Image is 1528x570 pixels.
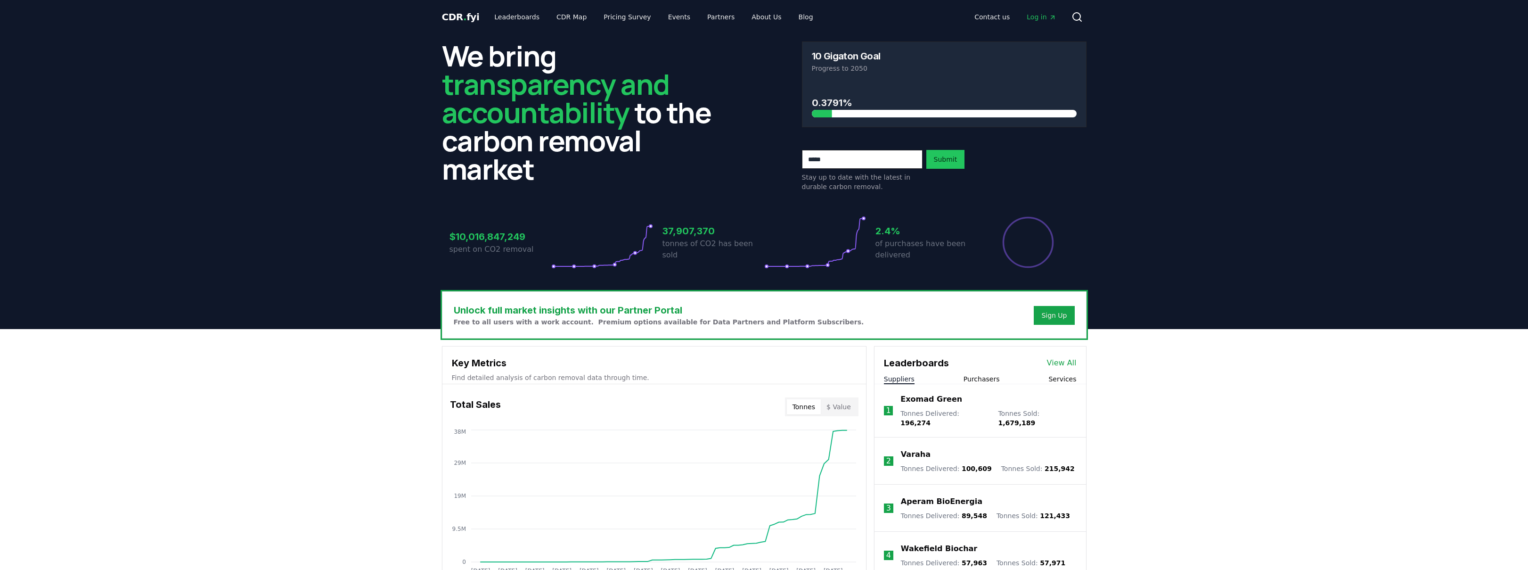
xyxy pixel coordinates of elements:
[442,11,480,23] span: CDR fyi
[452,373,857,382] p: Find detailed analysis of carbon removal data through time.
[1001,464,1075,473] p: Tonnes Sold :
[886,455,891,467] p: 2
[886,503,891,514] p: 3
[964,374,1000,384] button: Purchasers
[821,399,857,414] button: $ Value
[901,558,987,568] p: Tonnes Delivered :
[1027,12,1056,22] span: Log in
[449,244,551,255] p: spent on CO2 removal
[1041,311,1067,320] a: Sign Up
[884,374,915,384] button: Suppliers
[1040,512,1070,520] span: 121,433
[442,10,480,24] a: CDR.fyi
[449,230,551,244] h3: $10,016,847,249
[926,150,965,169] button: Submit
[998,419,1035,427] span: 1,679,189
[1045,465,1075,472] span: 215,942
[452,356,857,370] h3: Key Metrics
[442,41,727,183] h2: We bring to the carbon removal market
[901,464,992,473] p: Tonnes Delivered :
[791,8,821,25] a: Blog
[812,96,1077,110] h3: 0.3791%
[962,559,987,567] span: 57,963
[661,8,698,25] a: Events
[462,559,466,565] tspan: 0
[875,238,977,261] p: of purchases have been delivered
[997,558,1065,568] p: Tonnes Sold :
[901,543,977,554] a: Wakefield Biochar
[967,8,1063,25] nav: Main
[900,419,931,427] span: 196,274
[662,224,764,238] h3: 37,907,370
[463,11,466,23] span: .
[442,65,670,132] span: transparency and accountability
[454,460,466,466] tspan: 29M
[962,512,987,520] span: 89,548
[900,394,962,405] a: Exomad Green
[900,409,989,428] p: Tonnes Delivered :
[450,397,501,416] h3: Total Sales
[1047,357,1077,369] a: View All
[998,409,1076,428] p: Tonnes Sold :
[812,64,1077,73] p: Progress to 2050
[967,8,1017,25] a: Contact us
[1019,8,1063,25] a: Log in
[487,8,820,25] nav: Main
[1034,306,1074,325] button: Sign Up
[901,449,931,460] a: Varaha
[884,356,949,370] h3: Leaderboards
[875,224,977,238] h3: 2.4%
[454,429,466,435] tspan: 38M
[700,8,742,25] a: Partners
[886,550,891,561] p: 4
[886,405,891,416] p: 1
[1002,216,1054,269] div: Percentage of sales delivered
[1040,559,1065,567] span: 57,971
[802,173,923,191] p: Stay up to date with the latest in durable carbon removal.
[454,303,864,317] h3: Unlock full market insights with our Partner Portal
[662,238,764,261] p: tonnes of CO2 has been sold
[901,511,987,520] p: Tonnes Delivered :
[812,51,881,61] h3: 10 Gigaton Goal
[744,8,789,25] a: About Us
[787,399,821,414] button: Tonnes
[596,8,658,25] a: Pricing Survey
[962,465,992,472] span: 100,609
[901,496,982,507] a: Aperam BioEnergia
[454,317,864,327] p: Free to all users with a work account. Premium options available for Data Partners and Platform S...
[452,526,466,532] tspan: 9.5M
[997,511,1070,520] p: Tonnes Sold :
[549,8,594,25] a: CDR Map
[487,8,547,25] a: Leaderboards
[1048,374,1076,384] button: Services
[454,493,466,499] tspan: 19M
